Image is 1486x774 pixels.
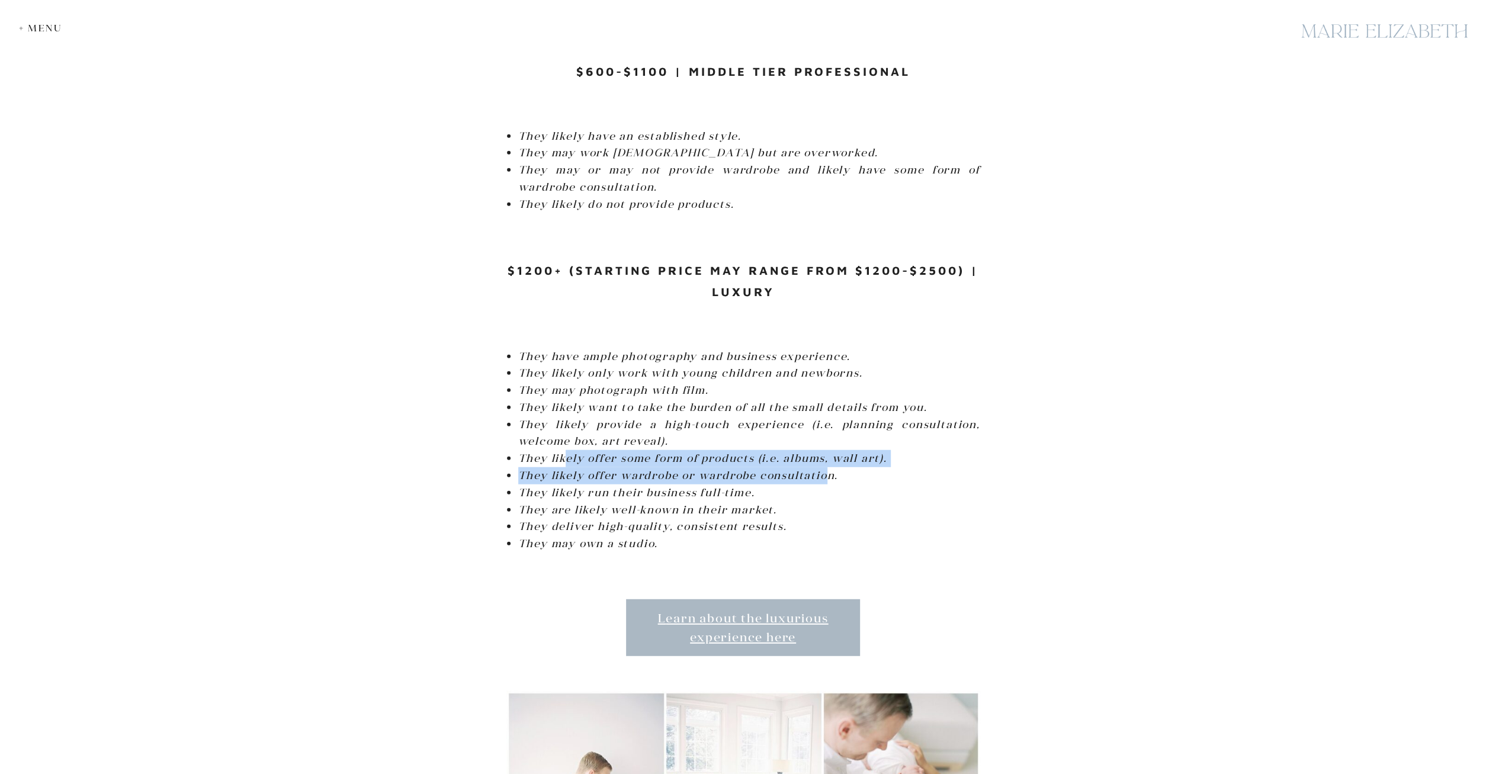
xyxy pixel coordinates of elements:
[657,611,666,625] span: L
[518,417,980,448] em: They likely provide a high-touch experience (i.e. planning consultation, welcome box, art reveal).
[518,451,887,465] em: They likely offer some form of products (i.e. albums, wall art).
[518,366,863,380] em: They likely only work with young children and newborns.
[518,349,851,363] em: They have ample photography and business experience.
[518,163,980,194] em: They may or may not provide wardrobe and likely have some form of wardrobe consultation.
[518,519,787,533] em: They deliver high-quality, consistent results.
[626,599,861,656] a: Learn about the luxurious experience here
[518,468,839,482] em: They likely offer wardrobe or wardrobe consultation.
[518,383,709,397] em: They may photograph with film.
[518,537,659,550] em: They may own a studio.
[518,503,777,516] em: They are likely well-known in their market.
[518,486,755,499] em: They likely run their business full-time.
[518,400,927,414] em: They likely want to take the burden of all the small details from you.
[518,146,879,159] em: They may work [DEMOGRAPHIC_DATA] but are overworked.
[508,264,979,298] strong: $1200+ (starting price may range from $1200-$2500) | Luxury
[518,197,734,211] em: They likely do not provide products.
[19,23,68,34] div: + Menu
[576,65,910,78] strong: $600-$1100 | Middle Tier Professional
[518,129,742,143] em: They likely have an established style.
